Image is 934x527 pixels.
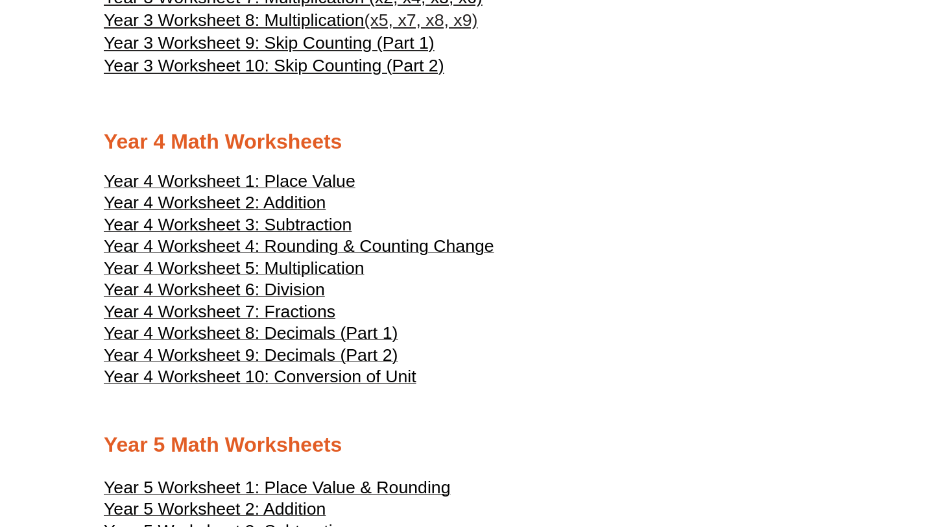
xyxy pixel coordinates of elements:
[104,33,435,53] span: Year 3 Worksheet 9: Skip Counting (Part 1)
[104,345,398,365] span: Year 4 Worksheet 9: Decimals (Part 2)
[104,373,416,386] a: Year 4 Worksheet 10: Conversion of Unit
[365,10,478,30] span: (x5, x7, x8, x9)
[104,215,352,234] span: Year 4 Worksheet 3: Subtraction
[104,432,830,459] h2: Year 5 Math Worksheets
[104,193,326,212] span: Year 4 Worksheet 2: Addition
[104,242,494,255] a: Year 4 Worksheet 4: Rounding & Counting Change
[104,56,444,75] span: Year 3 Worksheet 10: Skip Counting (Part 2)
[104,286,325,299] a: Year 4 Worksheet 6: Division
[104,351,398,364] a: Year 4 Worksheet 9: Decimals (Part 2)
[104,258,365,278] span: Year 4 Worksheet 5: Multiplication
[104,171,355,191] span: Year 4 Worksheet 1: Place Value
[104,367,416,386] span: Year 4 Worksheet 10: Conversion of Unit
[104,308,335,321] a: Year 4 Worksheet 7: Fractions
[104,129,830,156] h2: Year 4 Math Worksheets
[104,478,450,497] span: Year 5 Worksheet 1: Place Value & Rounding
[104,55,444,77] a: Year 3 Worksheet 10: Skip Counting (Part 2)
[104,177,355,190] a: Year 4 Worksheet 1: Place Value
[104,323,398,343] span: Year 4 Worksheet 8: Decimals (Part 1)
[104,484,450,496] a: Year 5 Worksheet 1: Place Value & Rounding
[104,264,365,277] a: Year 4 Worksheet 5: Multiplication
[104,10,365,30] span: Year 3 Worksheet 8: Multiplication
[104,505,326,518] a: Year 5 Worksheet 2: Addition
[104,9,477,32] a: Year 3 Worksheet 8: Multiplication(x5, x7, x8, x9)
[712,380,934,527] iframe: Chat Widget
[104,32,435,55] a: Year 3 Worksheet 9: Skip Counting (Part 1)
[104,499,326,519] span: Year 5 Worksheet 2: Addition
[104,329,398,342] a: Year 4 Worksheet 8: Decimals (Part 1)
[104,280,325,299] span: Year 4 Worksheet 6: Division
[104,302,335,321] span: Year 4 Worksheet 7: Fractions
[104,221,352,234] a: Year 4 Worksheet 3: Subtraction
[104,199,326,212] a: Year 4 Worksheet 2: Addition
[104,236,494,256] span: Year 4 Worksheet 4: Rounding & Counting Change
